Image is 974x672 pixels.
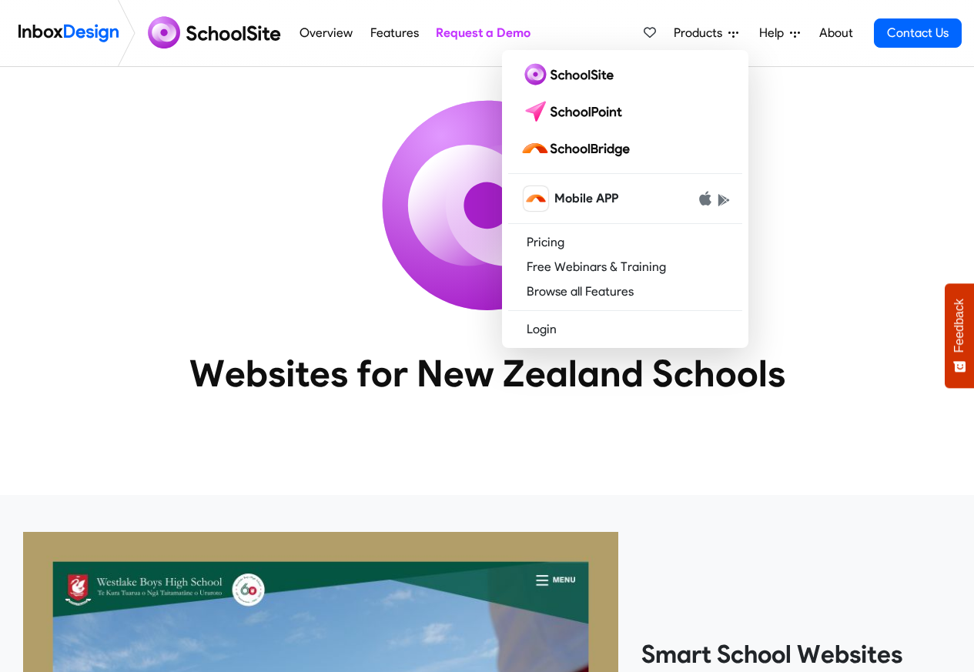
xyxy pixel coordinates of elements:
[502,50,748,348] div: Products
[296,18,357,48] a: Overview
[508,255,742,279] a: Free Webinars & Training
[759,24,790,42] span: Help
[520,136,636,161] img: schoolbridge logo
[554,189,618,208] span: Mobile APP
[431,18,534,48] a: Request a Demo
[753,18,806,48] a: Help
[668,18,745,48] a: Products
[122,350,853,396] heading: Websites for New Zealand Schools
[945,283,974,388] button: Feedback - Show survey
[641,639,951,670] heading: Smart School Websites
[520,62,620,87] img: schoolsite logo
[508,230,742,255] a: Pricing
[874,18,962,48] a: Contact Us
[508,317,742,342] a: Login
[142,15,291,52] img: schoolsite logo
[508,279,742,304] a: Browse all Features
[349,67,626,344] img: icon_schoolsite.svg
[815,18,857,48] a: About
[520,99,629,124] img: schoolpoint logo
[674,24,728,42] span: Products
[366,18,423,48] a: Features
[508,180,742,217] a: schoolbridge icon Mobile APP
[524,186,548,211] img: schoolbridge icon
[952,299,966,353] span: Feedback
